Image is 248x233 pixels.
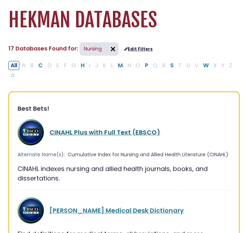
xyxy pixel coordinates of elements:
a: Edit Filters [124,47,153,52]
button: Filter Results P [143,61,150,70]
div: Alpha-list to filter by first letter of database name [8,61,235,80]
button: Filter Results H [79,61,87,70]
a: [PERSON_NAME] Medical Desk Dictionary [49,206,184,215]
button: Filter Results W [201,61,211,70]
span: Alternate Name(s): [18,151,65,158]
span: Nursing [80,42,119,56]
span: Cumulative Index for Nursing and Allied Health Literature (CINAHL) [68,151,228,158]
a: CINAHL Plus with Full Text (EBSCO) [49,128,160,137]
span: 17 Databases Found for: [8,44,78,53]
button: Filter Results C [36,61,45,70]
h3: Best Bets! [18,105,230,112]
button: All [8,61,19,70]
div: CINAHL indexes nursing and allied health journals, books, and dissertations. [18,164,230,183]
h1: Hekman Databases [8,8,240,32]
button: Filter Results S [168,61,176,70]
button: Filter Results M [116,61,125,70]
img: arr097.svg [107,43,119,55]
